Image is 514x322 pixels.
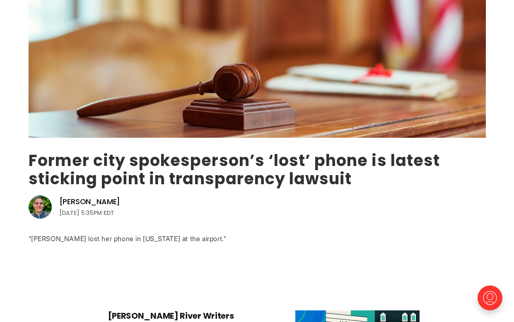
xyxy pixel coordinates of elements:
[471,281,514,322] iframe: portal-trigger
[29,234,486,243] div: “[PERSON_NAME] lost her phone in [US_STATE] at the airport.”
[59,197,121,207] a: [PERSON_NAME]
[59,208,114,218] time: [DATE] 5:35PM EDT
[29,149,440,190] a: Former city spokesperson’s ‘lost’ phone is latest sticking point in transparency lawsuit
[29,195,52,219] img: Graham Moomaw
